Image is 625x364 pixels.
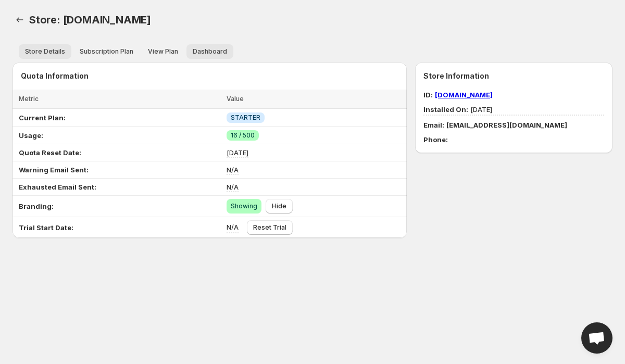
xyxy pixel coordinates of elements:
span: Metric [19,95,39,103]
strong: ID: [423,91,433,99]
span: [DATE] [423,105,492,114]
span: Value [227,95,244,103]
button: Subscription plan [73,44,140,59]
strong: Exhausted Email Sent: [19,183,96,191]
a: Back [12,12,27,27]
span: [DATE] [227,148,248,157]
strong: Current Plan: [19,114,66,122]
span: Hide [272,202,286,210]
span: View Plan [148,47,178,56]
span: 16 / 500 [231,131,255,140]
strong: Trial Start Date: [19,223,73,232]
button: Reset Trial [247,220,293,235]
span: Store Details [25,47,65,56]
strong: Email: [423,121,444,129]
strong: Usage: [19,131,43,140]
h3: Quota Information [21,71,407,81]
strong: Installed On: [423,105,468,114]
button: Hide [266,199,293,214]
div: Open chat [581,322,612,354]
span: Store: [DOMAIN_NAME] [29,14,151,26]
strong: Branding: [19,202,54,210]
strong: Quota Reset Date: [19,148,81,157]
span: N/A [227,223,239,231]
span: [EMAIL_ADDRESS][DOMAIN_NAME] [446,121,567,129]
span: Dashboard [193,47,227,56]
a: [DOMAIN_NAME] [435,91,493,99]
span: Showing [231,202,257,210]
strong: Warning Email Sent: [19,166,89,174]
span: Reset Trial [253,223,286,232]
button: Store details [19,44,71,59]
span: STARTER [231,114,260,122]
span: Subscription Plan [80,47,133,56]
button: Dashboard [186,44,233,59]
button: View plan [142,44,184,59]
h3: Store Information [423,71,604,81]
span: N/A [227,166,239,174]
span: N/A [227,183,239,191]
strong: Phone: [423,135,448,144]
